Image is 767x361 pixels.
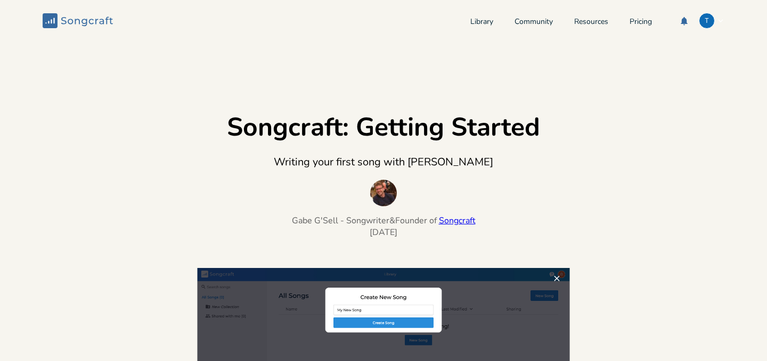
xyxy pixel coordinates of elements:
[227,112,540,142] h1: Songcraft: Getting Started
[439,215,476,226] a: Songcraft
[470,18,493,27] a: Library
[699,13,715,29] div: The Killing Tide
[630,18,652,27] a: Pricing
[292,215,476,226] span: Gabe G'Sell - Songwriter & Founder of
[574,18,608,27] a: Resources
[515,18,553,27] a: Community
[224,155,543,169] h3: Writing your first song with [PERSON_NAME]
[370,180,397,206] img: Gabe G'Sell
[699,13,724,29] button: T
[370,226,397,238] div: [DATE]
